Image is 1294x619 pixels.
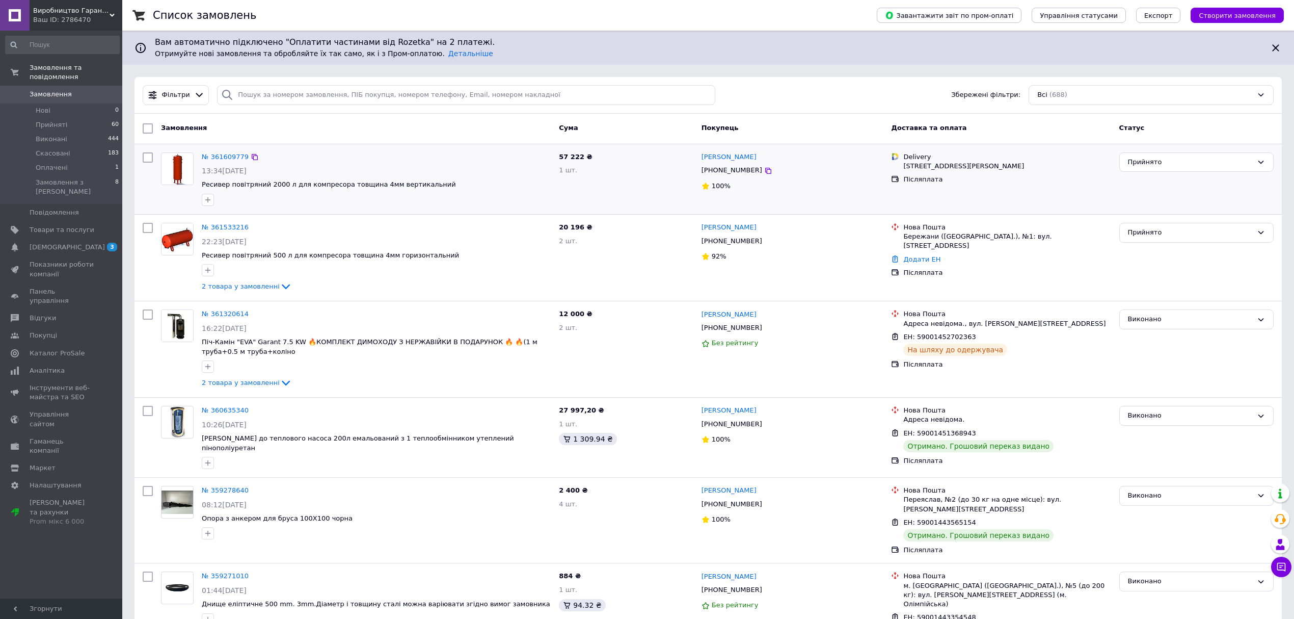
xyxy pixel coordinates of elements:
[1032,8,1126,23] button: Управління статусами
[30,517,94,526] div: Prom мікс 6 000
[559,586,577,594] span: 1 шт.
[202,434,514,452] a: [PERSON_NAME] до теплового насоса 200л емальований з 1 теплообмінником утеплений пінополіуретан
[202,586,247,595] span: 01:44[DATE]
[559,310,592,318] span: 12 000 ₴
[903,175,1111,184] div: Післяплата
[559,486,587,494] span: 2 400 ₴
[702,152,757,162] a: [PERSON_NAME]
[202,153,249,161] a: № 361609779
[30,314,56,323] span: Відгуки
[951,90,1020,100] span: Збережені фільтри:
[161,153,193,185] img: Фото товару
[112,120,119,130] span: 60
[202,282,280,290] span: 2 товара у замовленні
[702,406,757,416] a: [PERSON_NAME]
[1180,11,1284,19] a: Створити замовлення
[33,15,122,24] div: Ваш ID: 2786470
[36,135,67,144] span: Виконані
[202,501,247,509] span: 08:12[DATE]
[699,498,764,511] div: [PHONE_NUMBER]
[36,178,115,196] span: Замовлення з [PERSON_NAME]
[1119,124,1145,132] span: Статус
[202,223,249,231] a: № 361533216
[559,324,577,331] span: 2 шт.
[699,164,764,177] div: [PHONE_NUMBER]
[161,223,193,255] img: Фото товару
[30,410,94,428] span: Управління сайтом
[903,486,1111,495] div: Нова Пошта
[108,135,119,144] span: 444
[161,124,207,132] span: Замовлення
[202,572,249,580] a: № 359271010
[161,572,194,604] a: Фото товару
[202,600,550,608] a: Днище еліптичне 500 mm. 3mm.Діаметр і товщину сталі можна варіювати згідно вимог замовника
[161,152,194,185] a: Фото товару
[903,232,1111,250] div: Бережани ([GEOGRAPHIC_DATA].), №1: вул. [STREET_ADDRESS]
[903,255,940,263] a: Додати ЕН
[903,360,1111,369] div: Післяплата
[903,310,1111,319] div: Нова Пошта
[36,106,50,115] span: Нові
[903,581,1111,609] div: м. [GEOGRAPHIC_DATA] ([GEOGRAPHIC_DATA].), №5 (до 200 кг): вул. [PERSON_NAME][STREET_ADDRESS] (м....
[559,599,605,611] div: 94.32 ₴
[36,120,67,130] span: Прийняті
[903,152,1111,162] div: Delivery
[1040,12,1118,19] span: Управління статусами
[202,379,280,386] span: 2 товара у замовленні
[30,481,82,490] span: Налаштування
[559,406,604,414] span: 27 997,20 ₴
[33,6,110,15] span: Виробництво Гарант-Мет
[166,572,190,604] img: Фото товару
[903,546,1111,555] div: Післяплата
[891,124,966,132] span: Доставка та оплата
[712,339,759,347] span: Без рейтингу
[712,515,731,523] span: 100%
[702,223,757,233] a: [PERSON_NAME]
[202,282,292,290] a: 2 товара у замовленні
[903,319,1111,328] div: Адреса невідома., вул. [PERSON_NAME][STREET_ADDRESS]
[161,406,194,439] a: Фото товару
[903,344,1007,356] div: На шляху до одержувача
[1199,12,1276,19] span: Створити замовлення
[903,162,1111,171] div: [STREET_ADDRESS][PERSON_NAME]
[903,429,976,437] span: ЕН: 59001451368943
[217,85,715,105] input: Пошук за номером замовлення, ПІБ покупця, номером телефону, Email, номером накладної
[559,124,578,132] span: Cума
[202,338,537,355] a: Піч-Камін "EVA" Garant 7.5 KW 🔥КОМПЛЕКТ ДИМОХОДУ З НЕРЖАВІЙКИ В ПОДАРУНОК 🔥 🔥(1 м труба+0.5 м тру...
[1128,314,1253,325] div: Виконано
[712,601,759,609] span: Без рейтингу
[1037,90,1047,100] span: Всі
[202,514,353,522] span: Опора з анкером для бруса 100Х100 чорна
[115,163,119,172] span: 1
[36,149,70,158] span: Скасовані
[712,182,731,190] span: 100%
[202,180,456,188] a: Ресивер повітряний 2000 л для компресора товщина 4мм вертикальний
[202,379,292,386] a: 2 товара у замовленні
[115,178,119,196] span: 8
[559,572,581,580] span: 884 ₴
[699,235,764,248] div: [PHONE_NUMBER]
[202,421,247,429] span: 10:26[DATE]
[712,252,726,260] span: 92%
[30,243,105,252] span: [DEMOGRAPHIC_DATA]
[448,49,493,58] a: Детальніше
[903,223,1111,232] div: Нова Пошта
[1191,8,1284,23] button: Створити замовлення
[170,406,185,438] img: Фото товару
[30,90,72,99] span: Замовлення
[161,486,194,519] a: Фото товару
[559,153,592,161] span: 57 222 ₴
[702,572,757,582] a: [PERSON_NAME]
[202,167,247,175] span: 13:34[DATE]
[30,287,94,305] span: Панель управління
[559,166,577,174] span: 1 шт.
[30,383,94,402] span: Інструменти веб-майстра та SEO
[30,437,94,455] span: Гаманець компанії
[903,440,1054,452] div: Отримано. Грошовий переказ видано
[30,225,94,235] span: Товари та послуги
[161,223,194,255] a: Фото товару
